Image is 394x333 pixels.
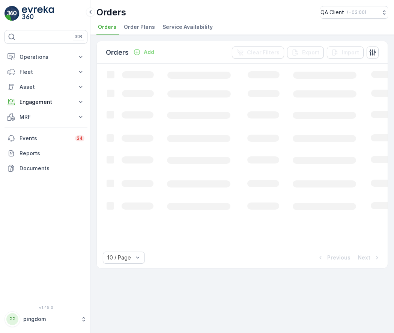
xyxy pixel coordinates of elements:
[77,135,83,141] p: 34
[5,94,87,109] button: Engagement
[20,83,72,91] p: Asset
[20,98,72,106] p: Engagement
[5,131,87,146] a: Events34
[20,150,84,157] p: Reports
[20,135,71,142] p: Events
[287,46,324,58] button: Export
[316,253,351,262] button: Previous
[5,49,87,64] button: Operations
[96,6,126,18] p: Orders
[320,9,344,16] p: QA Client
[327,254,350,261] p: Previous
[347,9,366,15] p: ( +03:00 )
[327,46,364,58] button: Import
[5,161,87,176] a: Documents
[357,253,382,262] button: Next
[5,311,87,327] button: PPpingdom
[5,146,87,161] a: Reports
[20,165,84,172] p: Documents
[23,315,77,323] p: pingdom
[20,113,72,121] p: MRF
[162,23,213,31] span: Service Availability
[75,34,82,40] p: ⌘B
[302,49,319,56] p: Export
[20,53,72,61] p: Operations
[247,49,280,56] p: Clear Filters
[320,6,388,19] button: QA Client(+03:00)
[5,6,20,21] img: logo
[342,49,359,56] p: Import
[5,79,87,94] button: Asset
[5,64,87,79] button: Fleet
[124,23,155,31] span: Order Plans
[144,48,154,56] p: Add
[20,68,72,76] p: Fleet
[358,254,370,261] p: Next
[98,23,116,31] span: Orders
[106,47,129,58] p: Orders
[22,6,54,21] img: logo_light-DOdMpM7g.png
[6,313,18,325] div: PP
[130,48,157,57] button: Add
[5,109,87,124] button: MRF
[5,305,87,310] span: v 1.49.0
[232,46,284,58] button: Clear Filters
